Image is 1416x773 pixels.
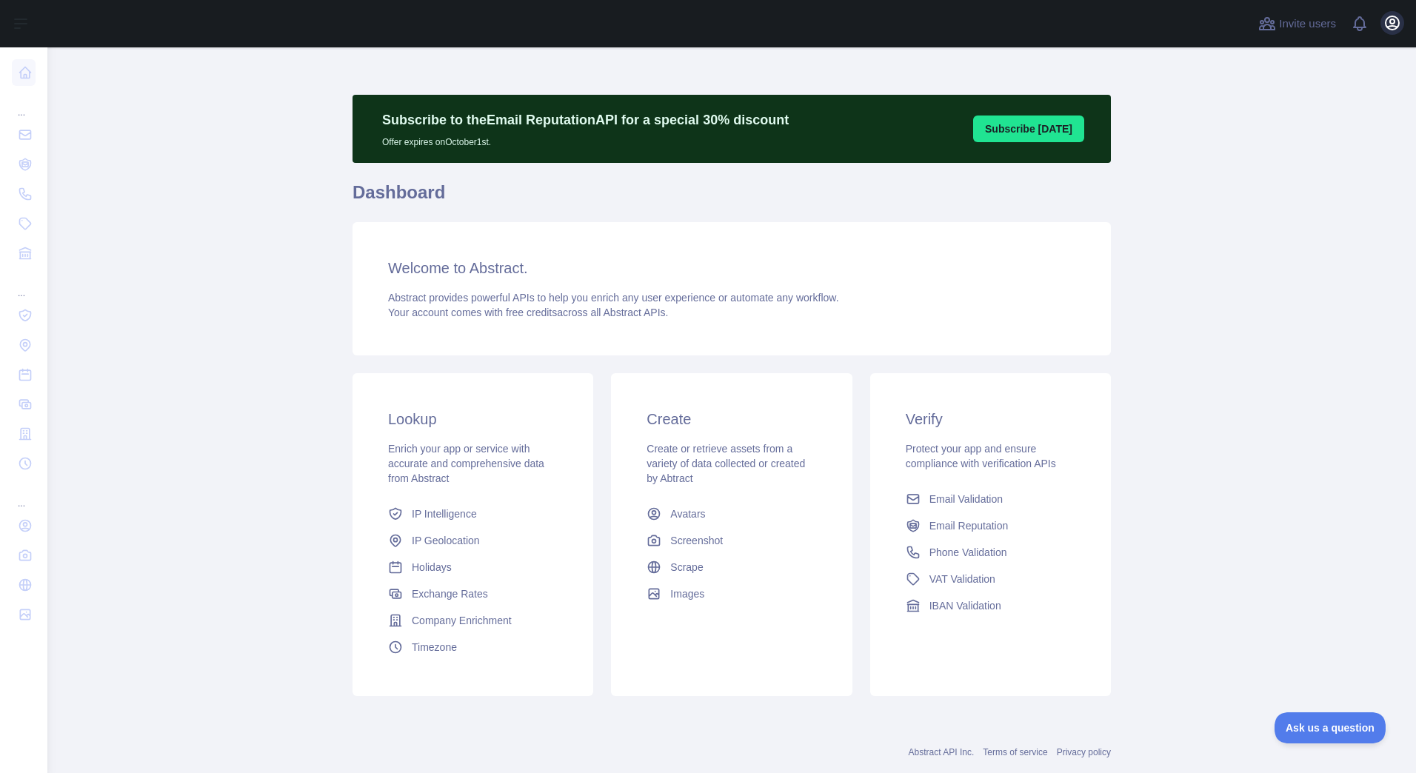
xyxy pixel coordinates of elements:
a: Email Validation [900,486,1081,512]
span: Avatars [670,506,705,521]
span: Images [670,586,704,601]
h1: Dashboard [353,181,1111,216]
a: Terms of service [983,747,1047,757]
a: Images [641,580,822,607]
a: Exchange Rates [382,580,564,607]
span: Scrape [670,560,703,575]
span: free credits [506,307,557,318]
span: Exchange Rates [412,586,488,601]
span: Enrich your app or service with accurate and comprehensive data from Abstract [388,443,544,484]
span: Protect your app and ensure compliance with verification APIs [906,443,1056,469]
span: IP Intelligence [412,506,477,521]
p: Subscribe to the Email Reputation API for a special 30 % discount [382,110,789,130]
a: Scrape [641,554,822,580]
p: Offer expires on October 1st. [382,130,789,148]
a: IP Intelligence [382,501,564,527]
h3: Welcome to Abstract. [388,258,1075,278]
a: Holidays [382,554,564,580]
a: IP Geolocation [382,527,564,554]
a: Abstract API Inc. [909,747,975,757]
iframe: Toggle Customer Support [1275,712,1386,743]
span: Holidays [412,560,452,575]
span: Invite users [1279,16,1336,33]
h3: Verify [906,409,1075,429]
h3: Create [647,409,816,429]
a: Avatars [641,501,822,527]
span: Screenshot [670,533,723,548]
a: VAT Validation [900,566,1081,592]
span: Company Enrichment [412,613,512,628]
button: Subscribe [DATE] [973,116,1084,142]
span: Timezone [412,640,457,655]
span: Your account comes with across all Abstract APIs. [388,307,668,318]
a: Company Enrichment [382,607,564,634]
a: Privacy policy [1057,747,1111,757]
div: ... [12,270,36,299]
a: IBAN Validation [900,592,1081,619]
span: IP Geolocation [412,533,480,548]
span: IBAN Validation [929,598,1001,613]
div: ... [12,480,36,509]
a: Phone Validation [900,539,1081,566]
h3: Lookup [388,409,558,429]
span: VAT Validation [929,572,995,586]
span: Create or retrieve assets from a variety of data collected or created by Abtract [647,443,805,484]
a: Screenshot [641,527,822,554]
button: Invite users [1255,12,1339,36]
span: Abstract provides powerful APIs to help you enrich any user experience or automate any workflow. [388,292,839,304]
div: ... [12,89,36,118]
a: Timezone [382,634,564,660]
span: Email Validation [929,492,1003,506]
a: Email Reputation [900,512,1081,539]
span: Email Reputation [929,518,1009,533]
span: Phone Validation [929,545,1007,560]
